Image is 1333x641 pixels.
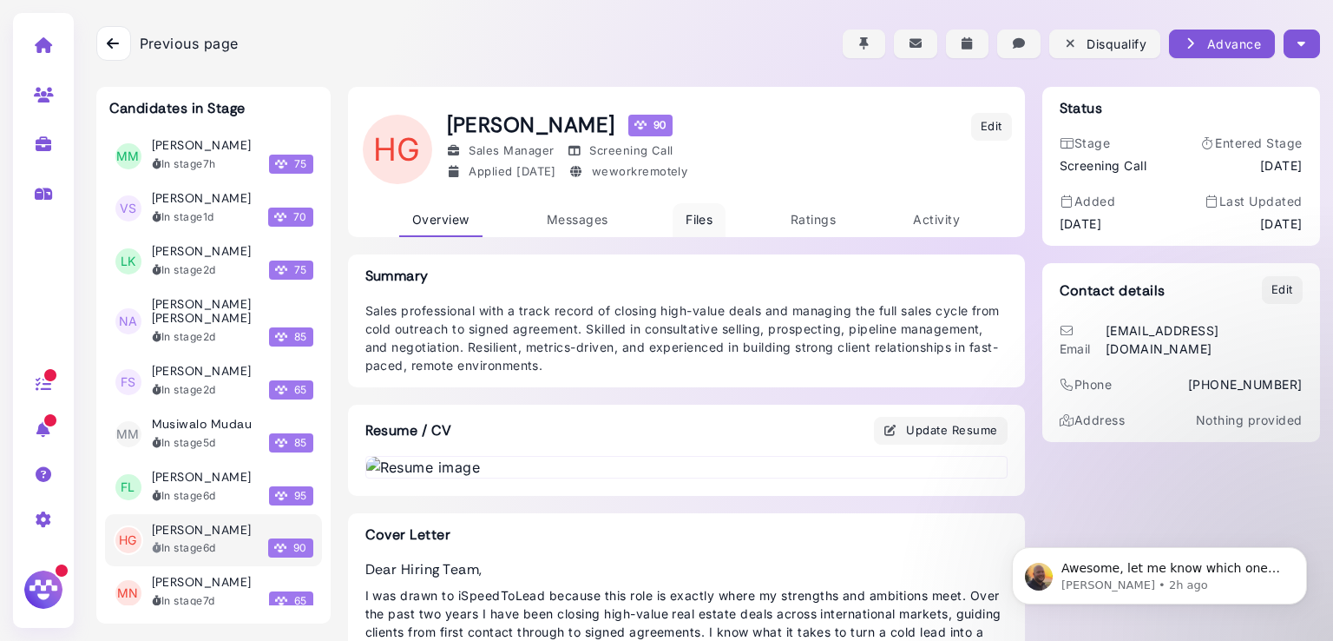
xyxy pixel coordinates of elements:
span: Overview [412,212,470,227]
span: Ratings [791,212,836,227]
img: Megan Score [275,490,287,502]
span: LK [115,248,141,274]
button: Edit [1262,276,1303,304]
div: Screening Call [1060,156,1147,175]
h3: [PERSON_NAME] [152,364,252,379]
time: Aug 21, 2025 [516,164,556,178]
h1: [PERSON_NAME] [447,113,688,138]
div: Disqualify [1063,35,1146,53]
h3: [PERSON_NAME] [152,470,252,485]
h3: [PERSON_NAME] [PERSON_NAME] [152,297,313,327]
p: Sales professional with a track record of closing high-value deals and managing the full sales cy... [365,301,1008,374]
div: Stage [1060,134,1147,152]
a: Activity [900,203,973,237]
time: 2025-08-22T10:34:50.722Z [203,541,216,554]
div: In stage [152,262,216,278]
a: Ratings [778,203,849,237]
img: Megan Score [275,437,287,449]
time: 2025-08-25T22:13:35.800Z [203,263,216,276]
h3: [PERSON_NAME] [152,191,252,206]
span: Messages [547,212,608,227]
a: Overview [399,203,483,237]
div: [PHONE_NUMBER] [1188,375,1303,393]
h3: [PERSON_NAME] [152,244,252,259]
img: Megan [22,568,65,611]
div: Advance [1183,35,1261,53]
iframe: Intercom notifications message [986,511,1333,632]
div: Edit [981,118,1002,135]
button: Edit [971,113,1012,141]
div: In stage [152,329,216,345]
h3: [PERSON_NAME] [152,575,252,590]
span: NA [115,308,141,334]
h3: [PERSON_NAME] [152,138,252,153]
span: MN [115,580,141,606]
span: HG [115,527,141,553]
p: Nothing provided [1196,411,1303,429]
div: In stage [152,593,215,609]
img: Megan Score [275,595,287,607]
span: MM [115,421,141,447]
span: 75 [269,261,313,280]
h3: Summary [365,268,1008,284]
h3: Resume / CV [348,405,470,456]
img: Megan Score [274,211,286,223]
div: Sales Manager [447,142,555,160]
button: Advance [1169,30,1275,58]
span: HG [363,115,432,184]
img: Megan Score [275,158,287,170]
img: Megan Score [634,119,647,131]
h3: Contact details [1060,282,1166,299]
h3: Candidates in Stage [109,100,246,116]
h2: Dear Hiring Team, [365,561,1008,578]
img: Resume image [366,457,1007,478]
div: Address [1060,411,1126,429]
span: FL [115,474,141,500]
div: 90 [628,115,673,135]
div: Entered Stage [1200,134,1303,152]
time: [DATE] [1060,215,1102,233]
span: 95 [269,486,313,506]
time: 2025-08-27T05:54:01.513Z [203,210,214,223]
a: Files [673,203,726,237]
div: In stage [152,435,216,451]
div: In stage [152,488,216,504]
time: [DATE] [1260,215,1303,233]
div: weworkremotely [569,163,687,181]
img: Megan Score [275,384,287,396]
h3: Musiwalo Mudau [152,417,253,432]
time: Aug 22, 2025 [1260,156,1303,175]
span: FS [115,369,141,395]
span: 85 [269,433,313,453]
img: Megan Score [275,331,287,343]
div: Edit [1271,281,1293,299]
div: Last Updated [1204,192,1302,210]
button: Disqualify [1049,30,1160,58]
a: Previous page [96,26,239,61]
div: In stage [152,540,216,556]
div: In stage [152,209,214,225]
span: 85 [269,327,313,347]
button: Update Resume [874,417,1008,445]
time: 2025-08-28T10:09:44.324Z [203,157,216,170]
div: In stage [152,382,216,398]
span: 70 [268,208,313,227]
img: Megan Score [275,264,287,276]
span: 65 [269,380,313,400]
h3: Status [1060,100,1103,116]
div: [EMAIL_ADDRESS][DOMAIN_NAME] [1106,321,1303,358]
div: Update Resume [883,421,998,439]
time: 2025-08-25T21:45:47.360Z [203,330,216,343]
div: Screening Call [567,142,673,160]
div: In stage [152,156,216,172]
h3: [PERSON_NAME] [152,523,252,538]
span: 65 [269,591,313,611]
div: Applied [447,163,556,181]
div: Added [1060,192,1116,210]
time: 2025-08-21T14:00:24.973Z [203,594,215,607]
span: Files [686,212,712,227]
a: Messages [534,203,621,237]
span: 90 [268,539,313,558]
